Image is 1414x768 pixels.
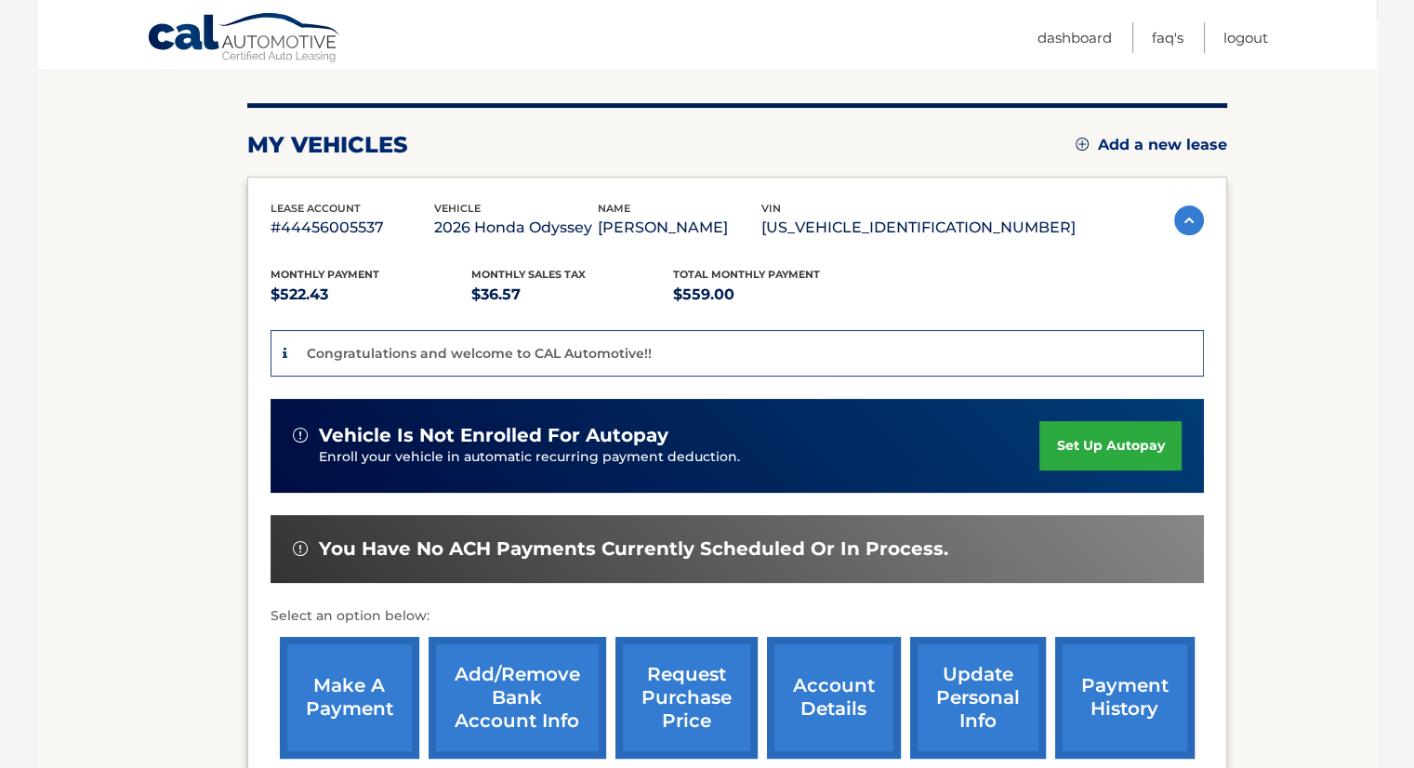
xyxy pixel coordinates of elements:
a: update personal info [910,637,1046,759]
span: vin [761,202,781,215]
p: Select an option below: [271,605,1204,628]
p: Enroll your vehicle in automatic recurring payment deduction. [319,447,1040,468]
span: Monthly Payment [271,268,379,281]
a: Add/Remove bank account info [429,637,606,759]
a: Logout [1223,22,1268,53]
a: account details [767,637,901,759]
span: Total Monthly Payment [673,268,820,281]
h2: my vehicles [247,131,408,159]
span: lease account [271,202,361,215]
p: #44456005537 [271,215,434,241]
span: vehicle is not enrolled for autopay [319,424,668,447]
a: request purchase price [615,637,758,759]
p: [US_VEHICLE_IDENTIFICATION_NUMBER] [761,215,1076,241]
img: add.svg [1076,138,1089,151]
p: $522.43 [271,282,472,308]
img: alert-white.svg [293,428,308,443]
p: 2026 Honda Odyssey [434,215,598,241]
span: vehicle [434,202,481,215]
a: payment history [1055,637,1195,759]
span: You have no ACH payments currently scheduled or in process. [319,537,948,561]
a: Add a new lease [1076,136,1227,154]
p: [PERSON_NAME] [598,215,761,241]
a: Cal Automotive [147,12,342,66]
img: accordion-active.svg [1174,205,1204,235]
a: FAQ's [1152,22,1183,53]
p: $559.00 [673,282,875,308]
p: $36.57 [471,282,673,308]
span: name [598,202,630,215]
p: Congratulations and welcome to CAL Automotive!! [307,345,652,362]
a: make a payment [280,637,419,759]
img: alert-white.svg [293,541,308,556]
a: Dashboard [1037,22,1112,53]
span: Monthly sales Tax [471,268,586,281]
a: set up autopay [1039,421,1181,470]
